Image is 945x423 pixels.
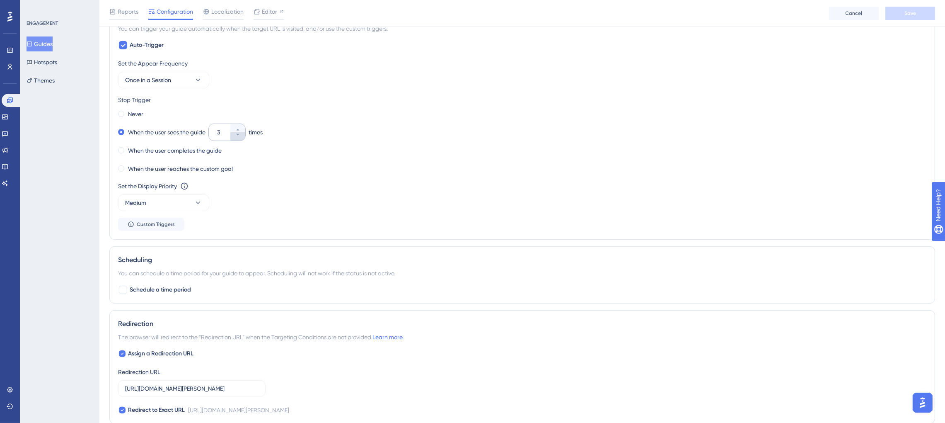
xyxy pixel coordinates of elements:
div: [URL][DOMAIN_NAME][PERSON_NAME] [188,405,289,415]
button: Custom Triggers [118,218,184,231]
button: Medium [118,194,209,211]
button: Save [885,7,935,20]
div: Redirection [118,319,926,329]
span: Cancel [846,10,863,17]
label: When the user sees the guide [128,127,205,137]
span: Redirect to Exact URL [128,405,185,415]
iframe: UserGuiding AI Assistant Launcher [910,390,935,415]
span: Need Help? [19,2,52,12]
button: Hotspots [27,55,57,70]
button: Cancel [829,7,879,20]
label: When the user reaches the custom goal [128,164,233,174]
div: Set the Appear Frequency [118,58,926,68]
a: Learn more. [372,334,404,340]
div: Scheduling [118,255,926,265]
label: When the user completes the guide [128,146,222,156]
span: The browser will redirect to the “Redirection URL” when the Targeting Conditions are not provided. [118,332,404,342]
button: Guides [27,36,53,51]
div: Stop Trigger [118,95,926,105]
span: Editor [262,7,277,17]
label: Never [128,109,143,119]
div: You can trigger your guide automatically when the target URL is visited, and/or use the custom tr... [118,24,926,34]
div: You can schedule a time period for your guide to appear. Scheduling will not work if the status i... [118,268,926,278]
span: Schedule a time period [130,285,191,295]
span: Medium [125,198,146,208]
input: https://www.example.com/ [125,384,259,393]
span: Once in a Session [125,75,171,85]
span: Custom Triggers [137,221,175,228]
div: Redirection URL [118,367,160,377]
div: ENGAGEMENT [27,20,58,27]
span: Configuration [157,7,193,17]
div: Set the Display Priority [118,181,177,191]
span: Reports [118,7,138,17]
span: Localization [211,7,244,17]
div: times [249,127,263,137]
span: Save [904,10,916,17]
button: Themes [27,73,55,88]
button: Once in a Session [118,72,209,88]
span: Auto-Trigger [130,40,164,50]
span: Assign a Redirection URL [128,349,193,359]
